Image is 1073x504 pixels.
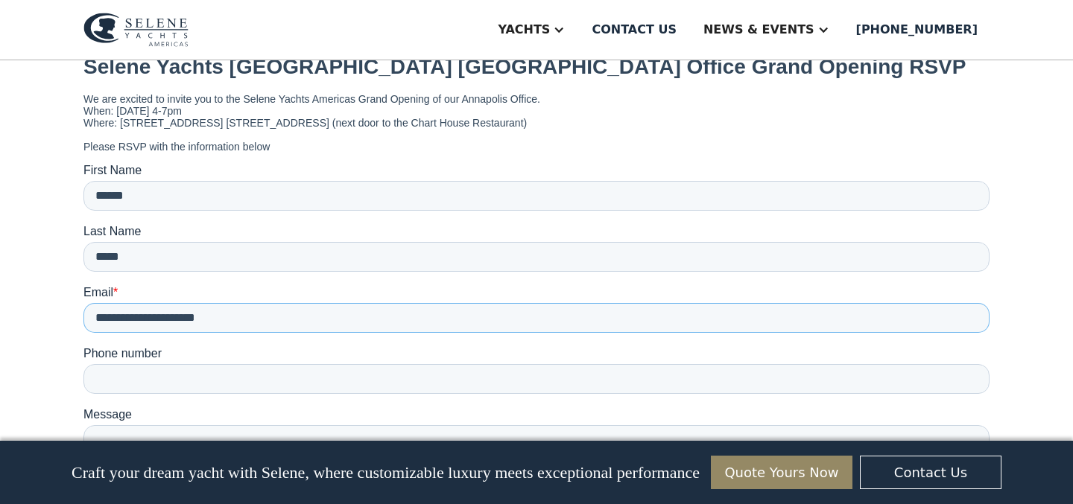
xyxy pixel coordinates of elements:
[498,21,550,39] div: Yachts
[860,456,1001,489] a: Contact Us
[703,21,814,39] div: News & EVENTS
[856,21,978,39] div: [PHONE_NUMBER]
[711,456,852,489] a: Quote Yours Now
[83,13,189,47] img: logo
[592,21,677,39] div: Contact us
